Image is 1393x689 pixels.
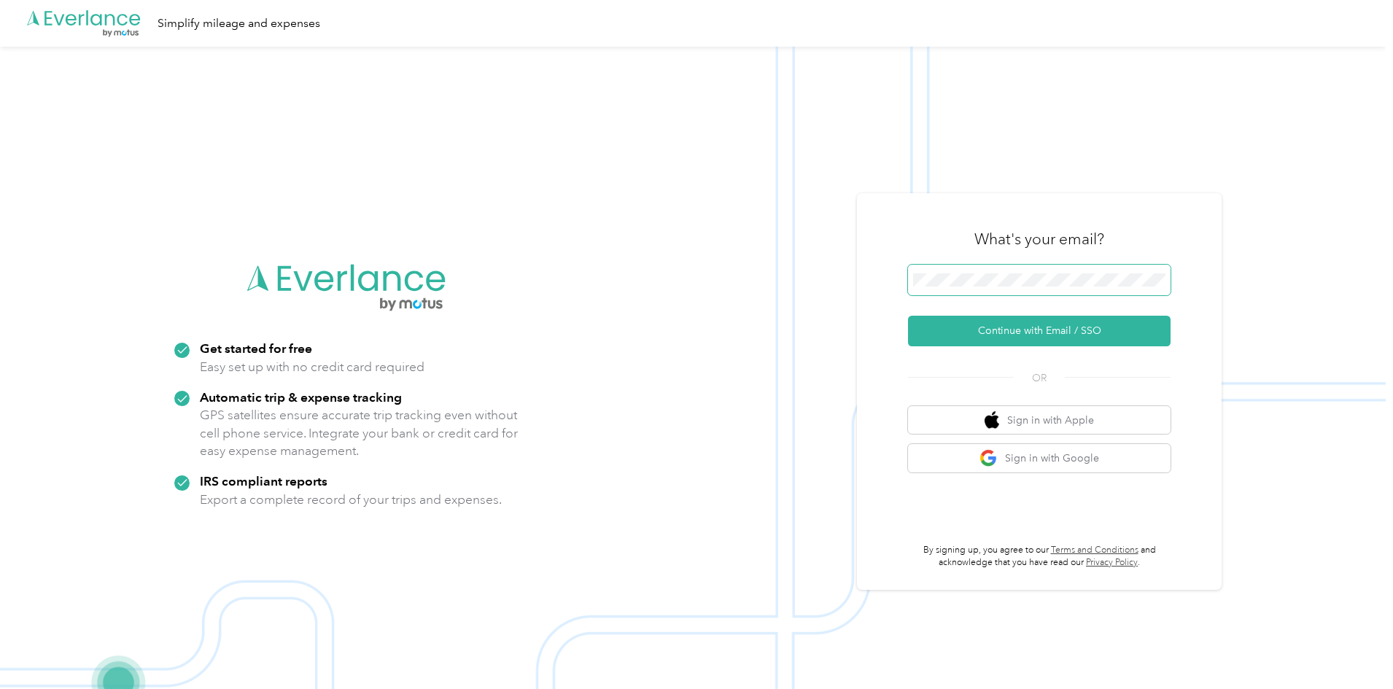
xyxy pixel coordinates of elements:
[200,473,327,488] strong: IRS compliant reports
[908,544,1171,569] p: By signing up, you agree to our and acknowledge that you have read our .
[200,406,519,460] p: GPS satellites ensure accurate trip tracking even without cell phone service. Integrate your bank...
[908,444,1171,472] button: google logoSign in with Google
[908,406,1171,435] button: apple logoSign in with Apple
[200,340,312,356] strong: Get started for free
[200,358,424,376] p: Easy set up with no credit card required
[1051,545,1138,556] a: Terms and Conditions
[158,15,320,33] div: Simplify mileage and expenses
[200,491,502,509] p: Export a complete record of your trips and expenses.
[985,411,999,429] img: apple logo
[979,449,998,467] img: google logo
[1014,370,1065,386] span: OR
[200,389,402,405] strong: Automatic trip & expense tracking
[974,229,1104,249] h3: What's your email?
[1086,557,1138,568] a: Privacy Policy
[908,316,1171,346] button: Continue with Email / SSO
